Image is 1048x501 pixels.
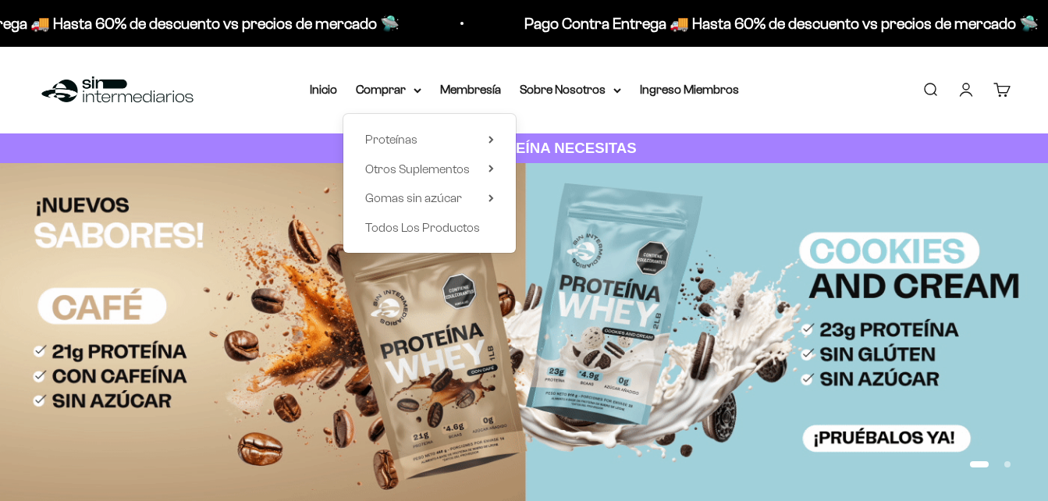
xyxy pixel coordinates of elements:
span: Otros Suplementos [365,162,470,176]
span: Todos Los Productos [365,221,480,234]
span: Proteínas [365,133,417,146]
a: Ingreso Miembros [640,83,739,96]
strong: CUANTA PROTEÍNA NECESITAS [411,140,637,156]
a: Membresía [440,83,501,96]
a: Inicio [310,83,337,96]
summary: Proteínas [365,130,494,150]
summary: Otros Suplementos [365,159,494,179]
summary: Comprar [356,80,421,100]
summary: Gomas sin azúcar [365,188,494,208]
span: Gomas sin azúcar [365,191,462,204]
a: Todos Los Productos [365,218,494,238]
p: Pago Contra Entrega 🚚 Hasta 60% de descuento vs precios de mercado 🛸 [524,11,1039,36]
summary: Sobre Nosotros [520,80,621,100]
